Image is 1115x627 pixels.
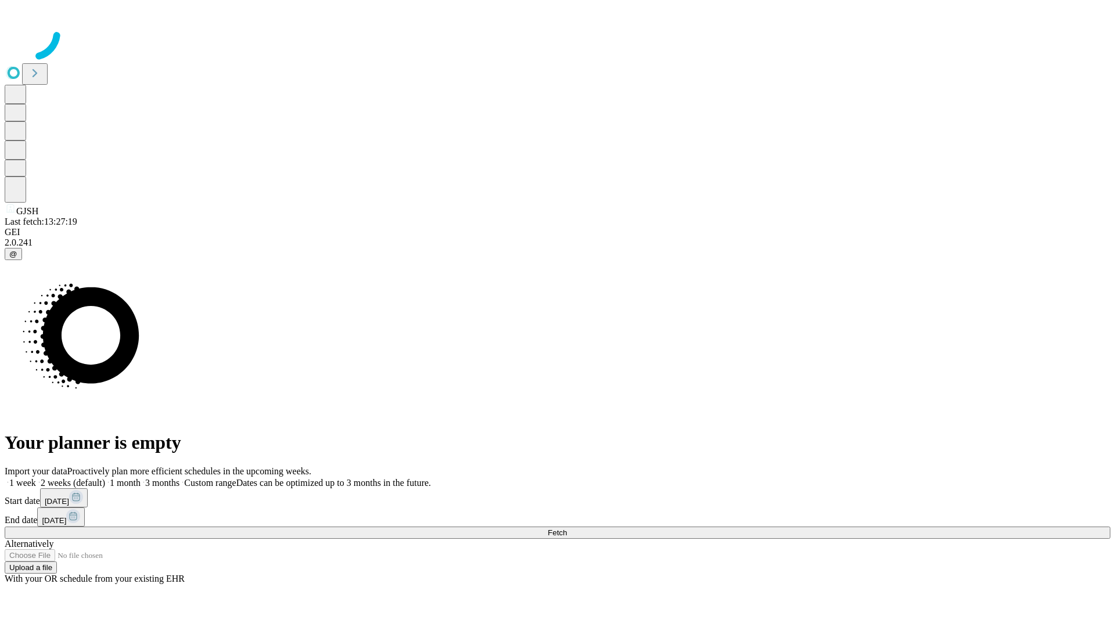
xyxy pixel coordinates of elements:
[67,466,311,476] span: Proactively plan more efficient schedules in the upcoming weeks.
[42,516,66,525] span: [DATE]
[5,539,53,549] span: Alternatively
[5,217,77,226] span: Last fetch: 13:27:19
[145,478,179,488] span: 3 months
[236,478,431,488] span: Dates can be optimized up to 3 months in the future.
[5,574,185,583] span: With your OR schedule from your existing EHR
[184,478,236,488] span: Custom range
[5,248,22,260] button: @
[45,497,69,506] span: [DATE]
[40,488,88,507] button: [DATE]
[5,432,1110,453] h1: Your planner is empty
[9,250,17,258] span: @
[5,466,67,476] span: Import your data
[5,488,1110,507] div: Start date
[5,507,1110,527] div: End date
[5,227,1110,237] div: GEI
[5,527,1110,539] button: Fetch
[37,507,85,527] button: [DATE]
[548,528,567,537] span: Fetch
[5,237,1110,248] div: 2.0.241
[5,561,57,574] button: Upload a file
[16,206,38,216] span: GJSH
[110,478,141,488] span: 1 month
[41,478,105,488] span: 2 weeks (default)
[9,478,36,488] span: 1 week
